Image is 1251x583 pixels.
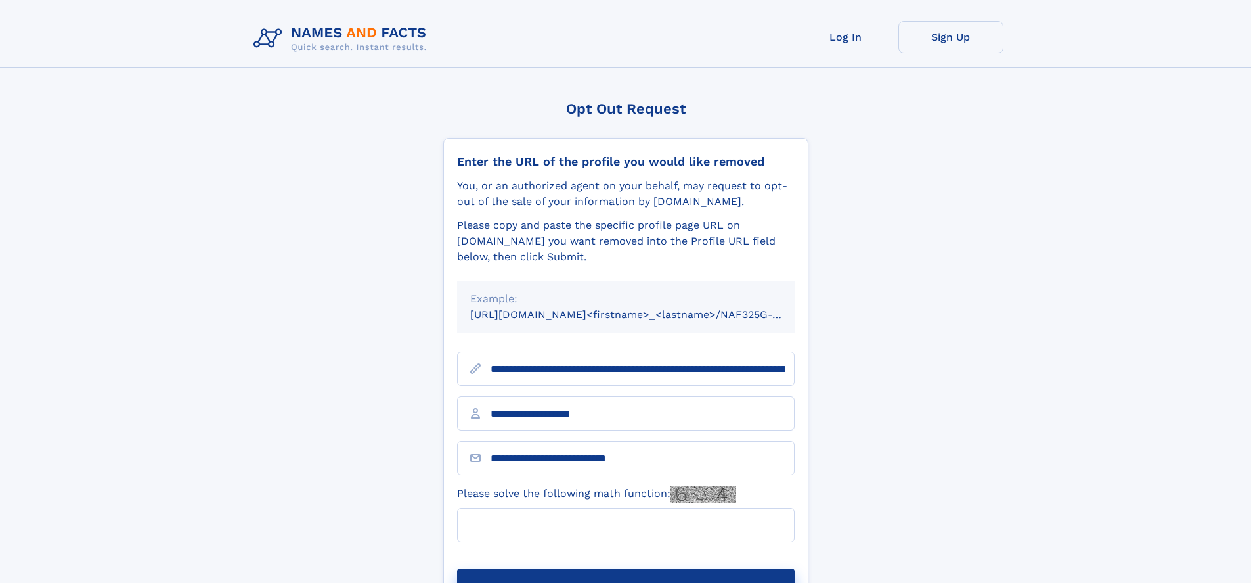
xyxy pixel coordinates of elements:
img: Logo Names and Facts [248,21,437,57]
a: Sign Up [898,21,1003,53]
div: Opt Out Request [443,101,808,117]
small: [URL][DOMAIN_NAME]<firstname>_<lastname>/NAF325G-xxxxxxxx [470,308,820,321]
label: Please solve the following math function: [457,486,736,503]
div: Example: [470,291,781,307]
div: Please copy and paste the specific profile page URL on [DOMAIN_NAME] you want removed into the Pr... [457,218,795,265]
div: You, or an authorized agent on your behalf, may request to opt-out of the sale of your informatio... [457,178,795,210]
div: Enter the URL of the profile you would like removed [457,154,795,169]
a: Log In [793,21,898,53]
